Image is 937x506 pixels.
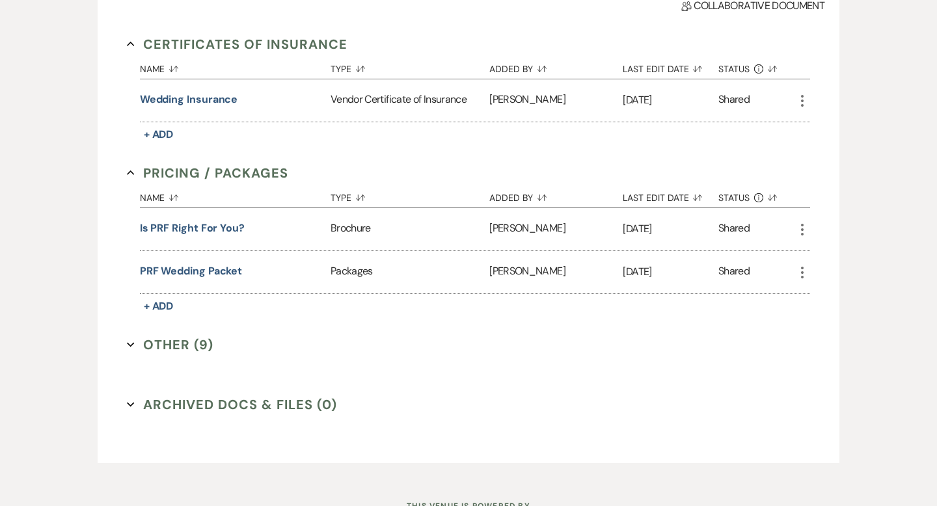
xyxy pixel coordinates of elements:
[127,395,337,414] button: Archived Docs & Files (0)
[331,251,489,293] div: Packages
[489,54,623,79] button: Added By
[718,54,794,79] button: Status
[623,54,718,79] button: Last Edit Date
[331,208,489,250] div: Brochure
[623,220,718,237] p: [DATE]
[144,127,174,141] span: + Add
[331,54,489,79] button: Type
[718,92,750,109] div: Shared
[140,220,245,236] button: Is PRF Right For You?
[489,208,623,250] div: [PERSON_NAME]
[489,79,623,122] div: [PERSON_NAME]
[144,299,174,313] span: + Add
[127,34,347,54] button: Certificates of Insurance
[718,183,794,207] button: Status
[718,64,750,73] span: Status
[489,183,623,207] button: Added By
[140,54,331,79] button: Name
[331,79,489,122] div: Vendor Certificate of Insurance
[140,92,238,107] button: Wedding Insurance
[331,183,489,207] button: Type
[623,92,718,109] p: [DATE]
[140,126,178,144] button: + Add
[718,193,750,202] span: Status
[489,251,623,293] div: [PERSON_NAME]
[140,183,331,207] button: Name
[623,263,718,280] p: [DATE]
[127,163,288,183] button: Pricing / Packages
[718,263,750,281] div: Shared
[718,220,750,238] div: Shared
[140,263,243,279] button: PRF Wedding Packet
[140,297,178,315] button: + Add
[623,183,718,207] button: Last Edit Date
[127,335,213,354] button: Other (9)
